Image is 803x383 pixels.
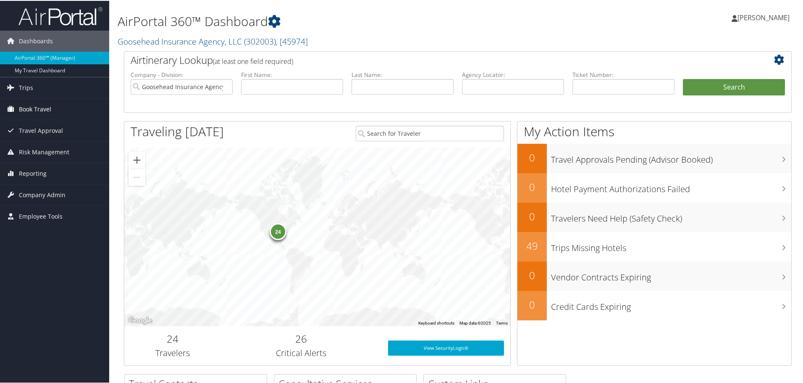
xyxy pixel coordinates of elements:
[19,141,69,162] span: Risk Management
[517,122,791,140] h1: My Action Items
[356,125,504,140] input: Search for Traveler
[551,267,791,283] h3: Vendor Contracts Expiring
[131,52,730,66] h2: Airtinerary Lookup
[459,320,491,325] span: Map data ©2025
[213,56,293,65] span: (at least one field required)
[517,150,547,164] h2: 0
[517,261,791,290] a: 0Vendor Contracts Expiring
[131,331,215,345] h2: 24
[462,70,564,78] label: Agency Locator:
[517,238,547,252] h2: 49
[19,205,63,226] span: Employee Tools
[126,314,154,325] a: Open this area in Google Maps (opens a new window)
[517,172,791,202] a: 0Hotel Payment Authorizations Failed
[517,209,547,223] h2: 0
[496,320,508,325] a: Terms (opens in new tab)
[19,77,33,98] span: Trips
[131,346,215,358] h3: Travelers
[517,267,547,282] h2: 0
[227,346,375,358] h3: Critical Alerts
[732,4,798,29] a: [PERSON_NAME]
[241,70,343,78] label: First Name:
[517,290,791,320] a: 0Credit Cards Expiring
[129,151,145,168] button: Zoom in
[352,70,454,78] label: Last Name:
[19,162,47,183] span: Reporting
[517,179,547,193] h2: 0
[517,143,791,172] a: 0Travel Approvals Pending (Advisor Booked)
[19,184,66,205] span: Company Admin
[572,70,674,78] label: Ticket Number:
[551,296,791,312] h3: Credit Cards Expiring
[737,12,790,21] span: [PERSON_NAME]
[388,340,504,355] a: View SecurityLogic®
[126,314,154,325] img: Google
[517,297,547,311] h2: 0
[276,35,308,46] span: , [ 45974 ]
[131,122,224,140] h1: Traveling [DATE]
[118,12,571,29] h1: AirPortal 360™ Dashboard
[19,98,51,119] span: Book Travel
[18,5,102,25] img: airportal-logo.png
[227,331,375,345] h2: 26
[517,202,791,231] a: 0Travelers Need Help (Safety Check)
[19,119,63,140] span: Travel Approval
[551,149,791,165] h3: Travel Approvals Pending (Advisor Booked)
[683,78,785,95] button: Search
[129,168,145,185] button: Zoom out
[551,237,791,253] h3: Trips Missing Hotels
[517,231,791,261] a: 49Trips Missing Hotels
[244,35,276,46] span: ( 302003 )
[270,222,286,239] div: 24
[118,35,308,46] a: Goosehead Insurance Agency, LLC
[131,70,233,78] label: Company - Division:
[19,30,53,51] span: Dashboards
[551,178,791,194] h3: Hotel Payment Authorizations Failed
[418,320,454,325] button: Keyboard shortcuts
[551,208,791,224] h3: Travelers Need Help (Safety Check)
